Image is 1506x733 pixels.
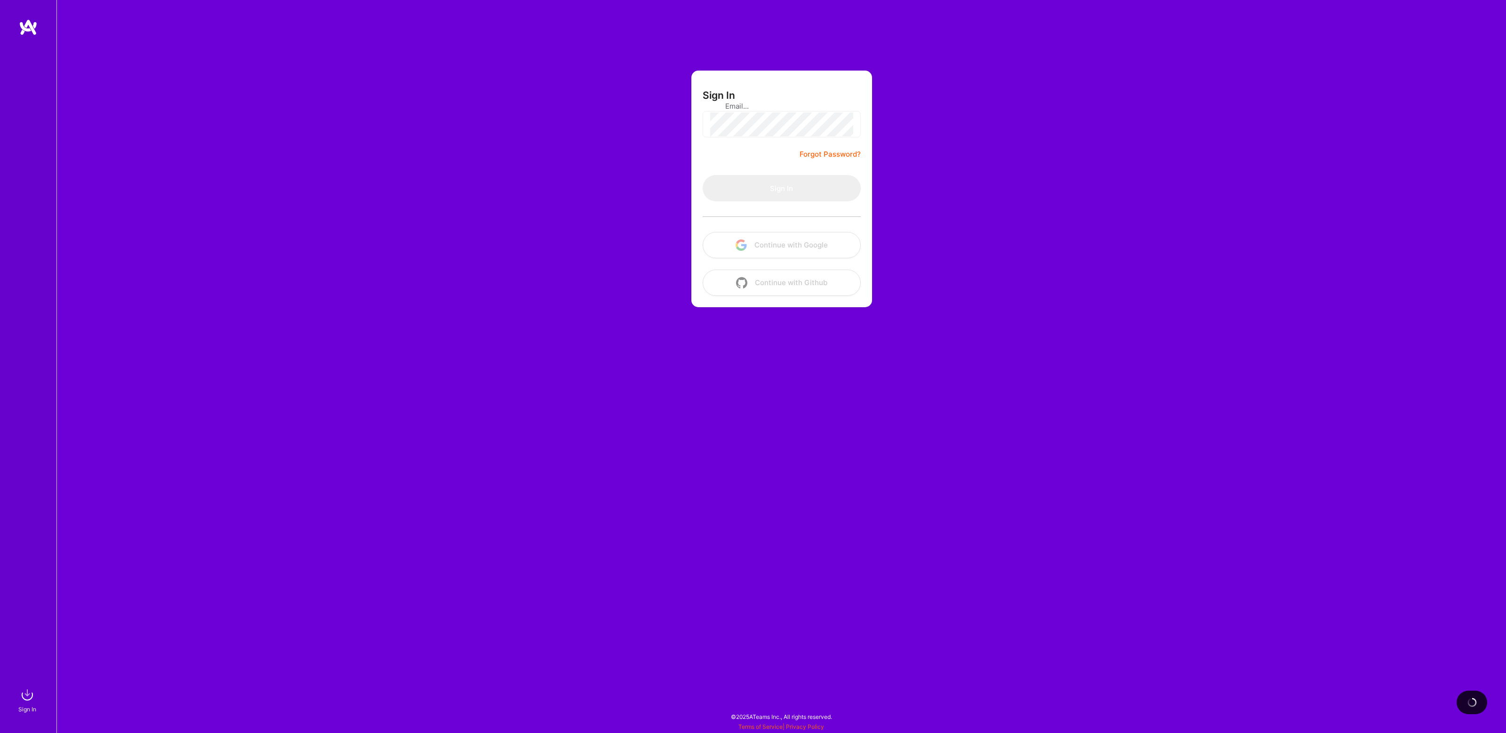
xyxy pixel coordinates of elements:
[703,232,861,258] button: Continue with Google
[786,723,824,730] a: Privacy Policy
[736,277,747,288] img: icon
[19,19,38,36] img: logo
[18,685,37,704] img: sign in
[725,94,838,118] input: Email...
[738,723,783,730] a: Terms of Service
[56,705,1506,728] div: © 2025 ATeams Inc., All rights reserved.
[738,723,824,730] span: |
[20,685,37,714] a: sign inSign In
[1466,696,1478,708] img: loading
[703,89,735,101] h3: Sign In
[800,149,861,160] a: Forgot Password?
[703,175,861,201] button: Sign In
[703,270,861,296] button: Continue with Github
[18,704,36,714] div: Sign In
[736,239,747,251] img: icon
